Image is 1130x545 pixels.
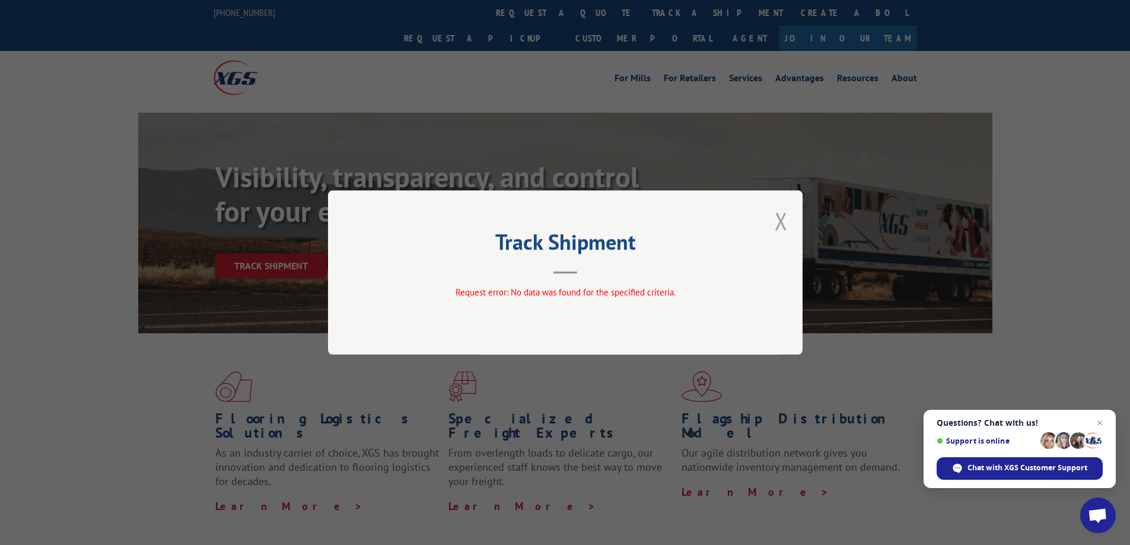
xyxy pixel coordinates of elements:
div: Chat with XGS Customer Support [937,457,1103,480]
button: Close modal [775,205,788,237]
span: Close chat [1093,416,1107,430]
span: Chat with XGS Customer Support [967,463,1087,473]
h2: Track Shipment [387,234,743,256]
span: Request error: No data was found for the specified criteria. [455,286,675,298]
div: Open chat [1080,498,1116,533]
span: Questions? Chat with us! [937,418,1103,428]
span: Support is online [937,436,1036,445]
